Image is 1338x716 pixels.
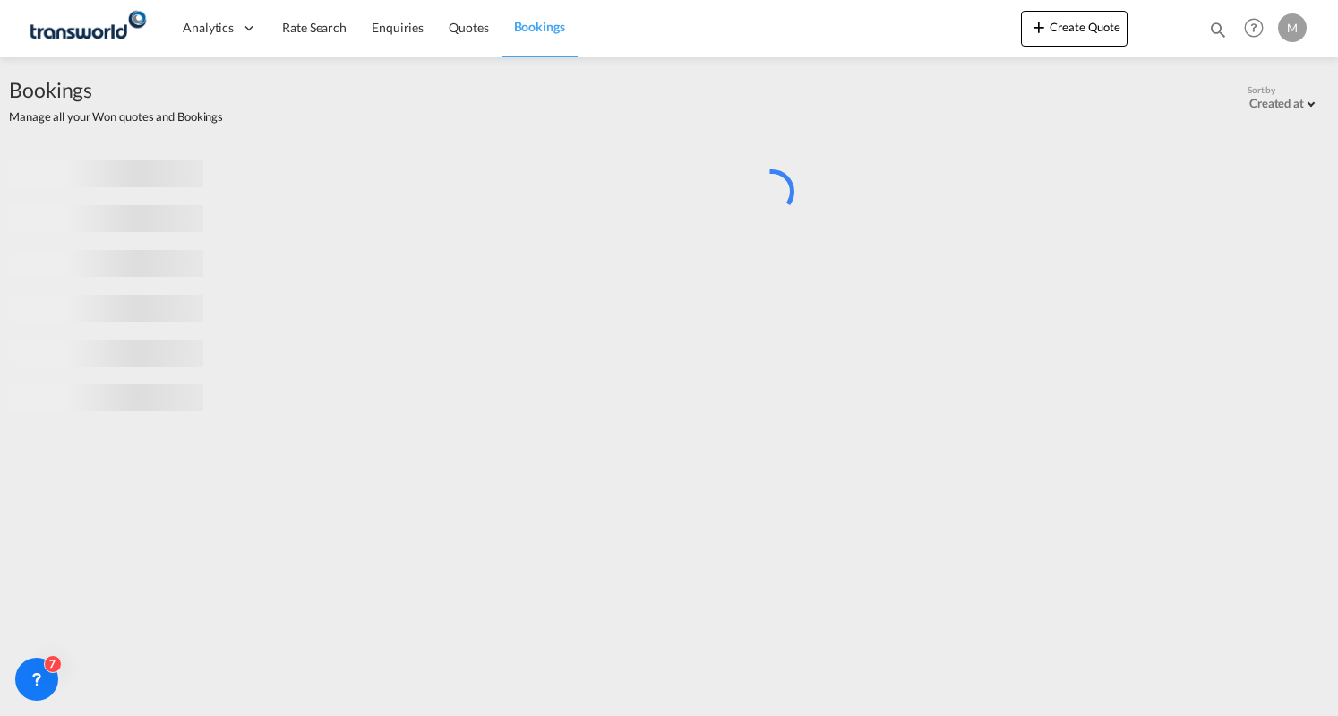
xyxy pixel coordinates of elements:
span: Analytics [183,19,234,37]
md-icon: icon-plus 400-fg [1028,16,1050,38]
button: icon-plus 400-fgCreate Quote [1021,11,1128,47]
span: Manage all your Won quotes and Bookings [9,108,223,125]
span: Help [1239,13,1269,43]
span: Bookings [9,75,223,104]
div: M [1278,13,1307,42]
span: Bookings [514,19,565,34]
span: Rate Search [282,20,347,35]
div: Created at [1249,96,1304,110]
div: Help [1239,13,1278,45]
img: 1a84b2306ded11f09c1219774cd0a0fe.png [27,8,148,48]
span: Enquiries [372,20,424,35]
div: icon-magnify [1208,20,1228,47]
span: Quotes [449,20,488,35]
md-icon: icon-magnify [1208,20,1228,39]
span: Sort by [1248,83,1275,96]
